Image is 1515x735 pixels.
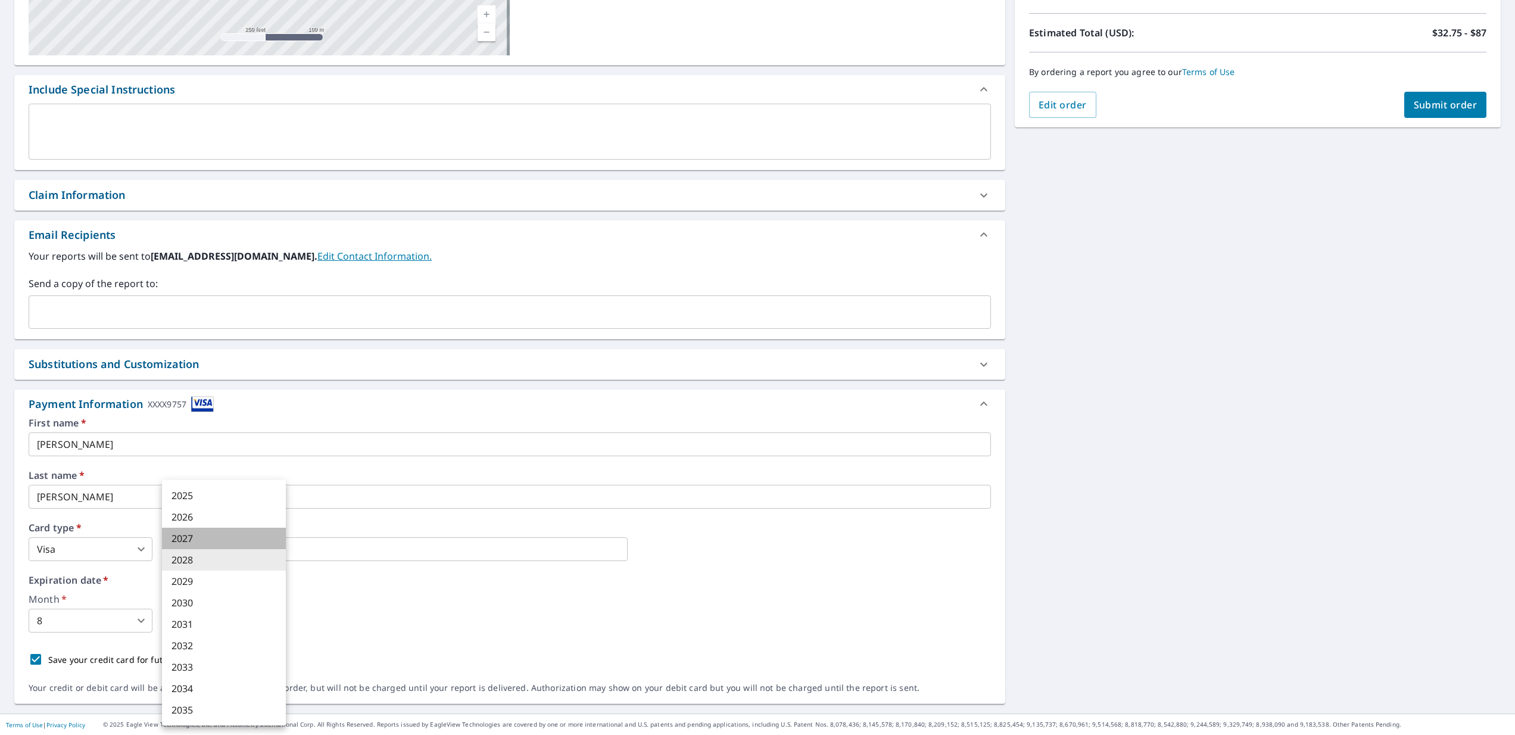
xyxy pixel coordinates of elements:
li: 2028 [162,549,286,571]
li: 2033 [162,656,286,678]
li: 2031 [162,613,286,635]
li: 2034 [162,678,286,699]
li: 2025 [162,485,286,506]
li: 2026 [162,506,286,528]
li: 2027 [162,528,286,549]
li: 2035 [162,699,286,721]
li: 2030 [162,592,286,613]
li: 2029 [162,571,286,592]
li: 2032 [162,635,286,656]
